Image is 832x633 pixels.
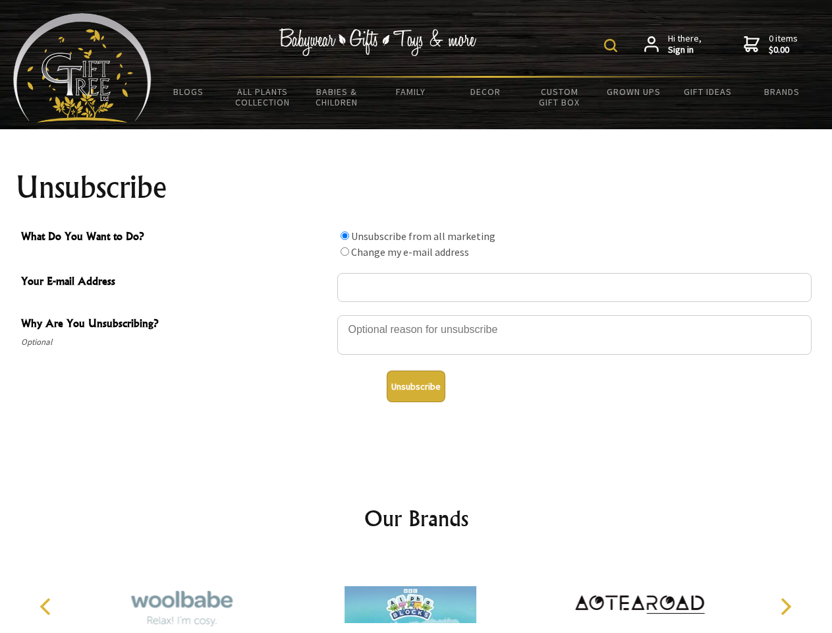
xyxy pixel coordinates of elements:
[769,32,798,56] span: 0 items
[26,502,806,534] h2: Our Brands
[351,229,495,243] label: Unsubscribe from all marketing
[448,78,522,105] a: Decor
[21,315,331,334] span: Why Are You Unsubscribing?
[769,44,798,56] strong: $0.00
[16,171,817,203] h1: Unsubscribe
[745,78,819,105] a: Brands
[21,334,331,350] span: Optional
[351,245,469,258] label: Change my e-mail address
[341,247,349,256] input: What Do You Want to Do?
[279,28,477,56] img: Babywear - Gifts - Toys & more
[671,78,745,105] a: Gift Ideas
[33,592,62,621] button: Previous
[13,13,152,123] img: Babyware - Gifts - Toys and more...
[522,78,597,116] a: Custom Gift Box
[337,273,812,302] input: Your E-mail Address
[341,231,349,240] input: What Do You Want to Do?
[668,44,702,56] strong: Sign in
[226,78,300,116] a: All Plants Collection
[387,371,445,402] button: Unsubscribe
[771,592,800,621] button: Next
[337,315,812,355] textarea: Why Are You Unsubscribing?
[21,273,331,292] span: Your E-mail Address
[644,33,702,56] a: Hi there,Sign in
[374,78,449,105] a: Family
[744,33,798,56] a: 0 items$0.00
[604,39,617,52] img: product search
[668,33,702,56] span: Hi there,
[300,78,374,116] a: Babies & Children
[152,78,226,105] a: BLOGS
[596,78,671,105] a: Grown Ups
[21,228,331,247] span: What Do You Want to Do?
